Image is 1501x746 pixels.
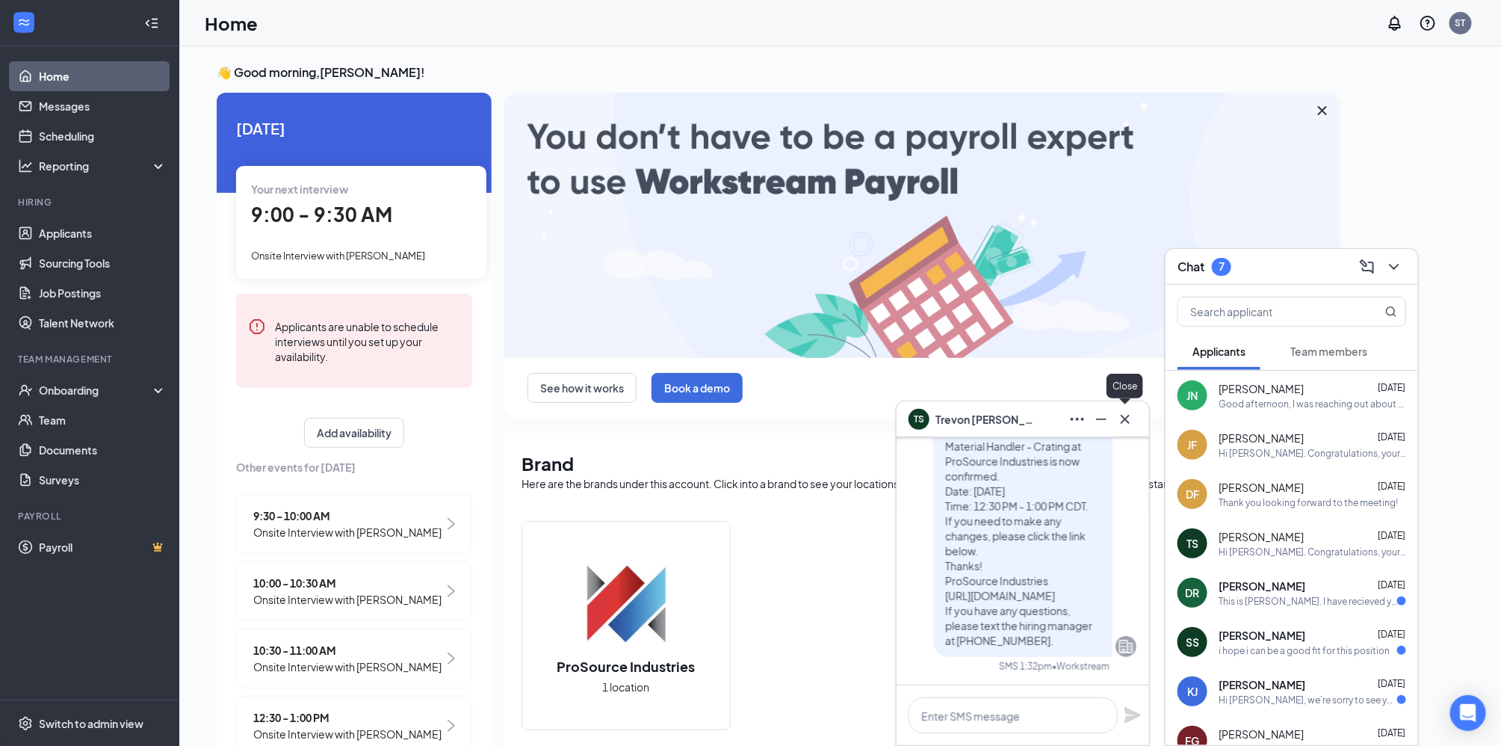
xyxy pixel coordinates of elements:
[1187,388,1198,403] div: JN
[253,642,442,659] span: 10:30 - 11:00 AM
[39,405,167,435] a: Team
[1378,530,1405,541] span: [DATE]
[1187,684,1198,699] div: KJ
[18,353,164,366] div: Team Management
[542,657,711,676] h2: ProSource Industries
[39,158,167,173] div: Reporting
[18,158,33,173] svg: Analysis
[1355,255,1379,279] button: ComposeMessage
[304,418,404,448] button: Add availability
[253,726,442,742] span: Onsite Interview with [PERSON_NAME]
[1188,437,1198,452] div: JF
[253,709,442,726] span: 12:30 - 1:00 PM
[522,451,1322,476] h1: Brand
[1092,410,1110,428] svg: Minimize
[236,117,472,140] span: [DATE]
[1186,487,1199,502] div: DF
[251,182,348,196] span: Your next interview
[39,248,167,278] a: Sourcing Tools
[144,16,159,31] svg: Collapse
[1219,546,1406,558] div: Hi [PERSON_NAME]. Congratulations, your meeting with ProSource Industries for Material Handler - ...
[1177,259,1204,275] h3: Chat
[1219,398,1406,410] div: Good afternoon, I was reaching out about the status of my background check
[39,308,167,338] a: Talent Network
[253,524,442,540] span: Onsite Interview with [PERSON_NAME]
[39,61,167,91] a: Home
[1186,536,1198,551] div: TS
[1219,579,1305,594] span: [PERSON_NAME]
[1378,678,1405,689] span: [DATE]
[1378,727,1405,739] span: [DATE]
[1052,660,1109,673] span: • Workstream
[652,373,743,403] button: Book a demo
[1065,407,1089,431] button: Ellipses
[578,555,674,651] img: ProSource Industries
[39,716,143,731] div: Switch to admin view
[527,373,637,403] button: See how it works
[1385,306,1397,318] svg: MagnifyingGlass
[18,716,33,731] svg: Settings
[603,679,650,695] span: 1 location
[1186,585,1200,600] div: DR
[39,465,167,495] a: Surveys
[39,121,167,151] a: Scheduling
[1219,529,1304,544] span: [PERSON_NAME]
[1219,260,1225,273] div: 7
[39,218,167,248] a: Applicants
[205,10,258,36] h1: Home
[1419,14,1437,32] svg: QuestionInfo
[999,660,1052,673] div: SMS 1:32pm
[1192,345,1245,358] span: Applicants
[39,278,167,308] a: Job Postings
[1378,431,1405,443] span: [DATE]
[1378,481,1405,492] span: [DATE]
[236,459,472,475] span: Other events for [DATE]
[1358,258,1376,276] svg: ComposeMessage
[275,318,460,364] div: Applicants are unable to schedule interviews until you set up your availability.
[1219,431,1304,446] span: [PERSON_NAME]
[18,510,164,522] div: Payroll
[1290,345,1367,358] span: Team members
[253,508,442,524] span: 9:30 - 10:00 AM
[1219,480,1304,495] span: [PERSON_NAME]
[504,93,1340,358] img: payroll-large.gif
[1107,374,1143,398] div: Close
[1124,706,1142,724] svg: Plane
[1378,629,1405,640] span: [DATE]
[1450,695,1486,731] div: Open Intercom Messenger
[1313,102,1331,120] svg: Cross
[253,575,442,591] span: 10:00 - 10:30 AM
[1219,644,1390,657] div: i hope i can be a good fit for this position
[1117,638,1135,656] svg: Company
[1113,407,1137,431] button: Cross
[1219,628,1305,643] span: [PERSON_NAME]
[1386,14,1404,32] svg: Notifications
[18,196,164,209] div: Hiring
[1378,382,1405,393] span: [DATE]
[945,395,1095,647] span: Hi [PERSON_NAME]. Congratulations, your meeting with ProSource Industries for Material Handler - ...
[16,15,31,30] svg: WorkstreamLogo
[251,250,425,262] span: Onsite Interview with [PERSON_NAME]
[1378,579,1405,591] span: [DATE]
[935,411,1040,428] span: Trevon [PERSON_NAME]
[1455,16,1466,29] div: ST
[39,435,167,465] a: Documents
[39,91,167,121] a: Messages
[1068,410,1086,428] svg: Ellipses
[1116,410,1134,428] svg: Cross
[1219,447,1406,460] div: Hi [PERSON_NAME]. Congratulations, your meeting with ProSource Industries for Material Handler - ...
[1219,727,1304,742] span: [PERSON_NAME]
[251,202,392,226] span: 9:00 - 9:30 AM
[1219,595,1397,608] div: This is [PERSON_NAME]. I have recieved your invitation and will contact you asap.
[1178,298,1355,326] input: Search applicant
[18,383,33,398] svg: UserCheck
[522,476,1322,491] div: Here are the brands under this account. Click into a brand to see your locations, managers, job p...
[1219,694,1397,706] div: Hi [PERSON_NAME], we’re sorry to see you go! Your meeting with ProSource Industries for Material ...
[253,591,442,608] span: Onsite Interview with [PERSON_NAME]
[39,532,167,562] a: PayrollCrown
[1186,635,1199,650] div: SS
[1385,258,1403,276] svg: ChevronDown
[39,383,154,398] div: Onboarding
[248,318,266,336] svg: Error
